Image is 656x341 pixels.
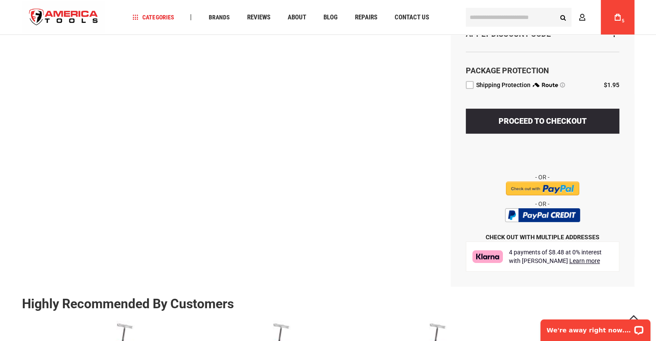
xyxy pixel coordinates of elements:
[390,12,433,23] a: Contact Us
[604,81,619,89] div: $1.95
[466,142,619,151] iframe: PayPal Message 1
[486,234,600,241] a: Check Out with Multiple Addresses
[323,14,337,21] span: Blog
[132,14,174,20] span: Categories
[247,14,270,21] span: Reviews
[22,1,106,34] a: store logo
[208,14,229,20] span: Brands
[283,12,310,23] a: About
[466,29,551,38] strong: Apply Discount Code
[560,82,565,88] span: Learn more
[535,314,656,341] iframe: LiveChat chat widget
[622,19,625,23] span: 5
[466,76,619,89] div: route shipping protection selector element
[129,12,178,23] a: Categories
[499,116,587,125] span: Proceed to Checkout
[204,12,233,23] a: Brands
[22,297,234,310] strong: Highly Recommended By Customers
[287,14,306,21] span: About
[466,65,619,76] div: Package Protection
[355,14,377,21] span: Repairs
[476,81,530,88] span: Shipping Protection
[394,14,429,21] span: Contact Us
[466,109,619,134] button: Proceed to Checkout
[351,12,381,23] a: Repairs
[243,12,274,23] a: Reviews
[22,1,106,34] img: America Tools
[319,12,341,23] a: Blog
[555,9,571,25] button: Search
